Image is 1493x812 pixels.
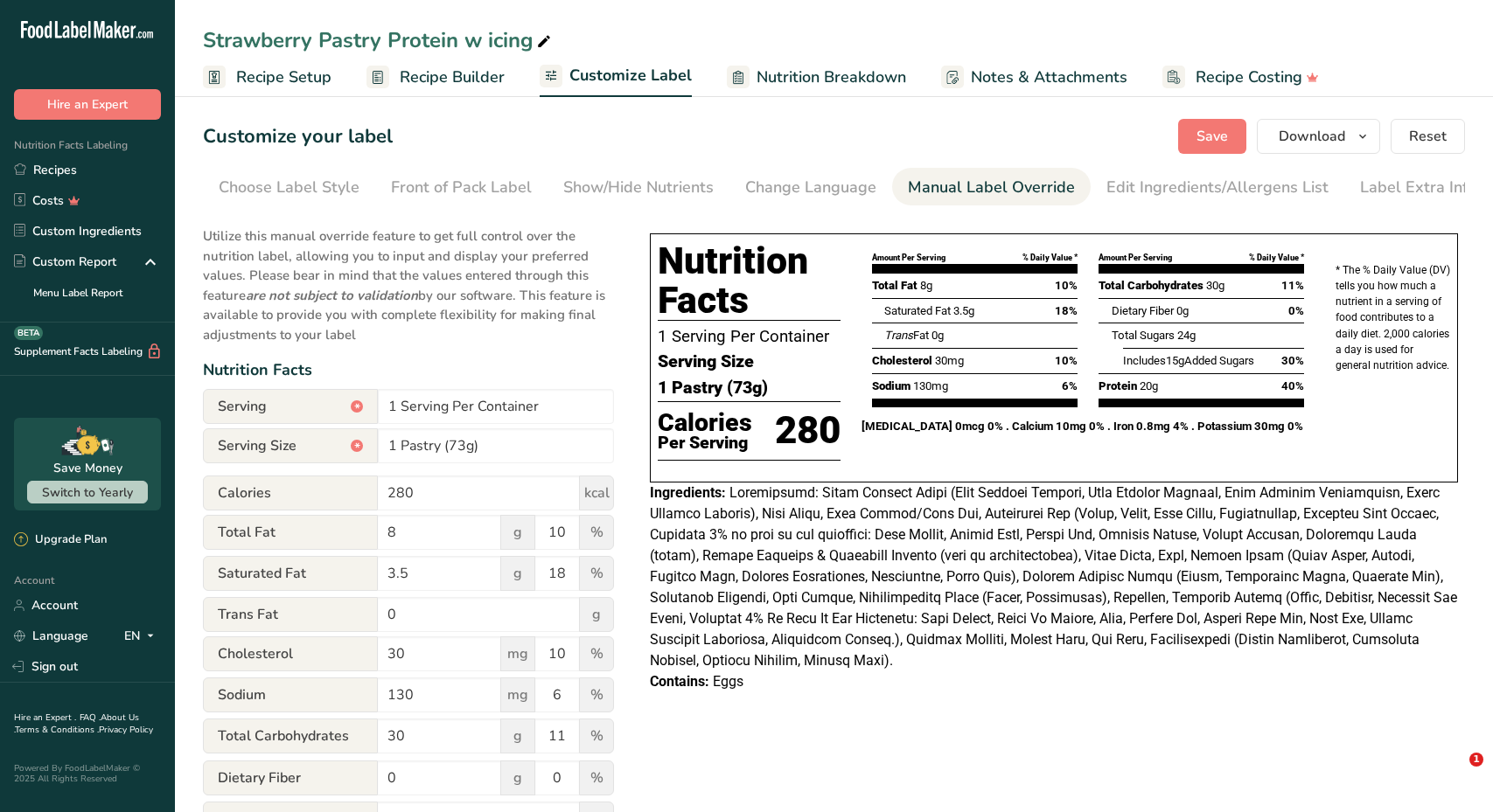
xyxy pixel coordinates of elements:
[14,253,116,271] div: Custom Report
[1140,379,1158,392] span: 20g
[15,724,99,736] a: Terms & Conditions .
[727,58,906,97] a: Nutrition Breakdown
[1166,354,1184,367] span: 15g
[14,711,139,736] a: About Us .
[884,329,929,342] span: Fat
[1469,753,1483,767] span: 1
[14,711,76,724] a: Hire an Expert .
[650,484,1457,669] span: Loremipsumd: Sitam Consect Adipi (Elit Seddoei Tempori, Utla Etdolor Magnaal, Enim Adminim Veniam...
[1099,252,1172,264] div: Amount Per Serving
[650,673,709,690] span: Contains:
[872,279,917,292] span: Total Fat
[1055,302,1078,320] span: 18%
[1099,279,1203,292] span: Total Carbohydrates
[1055,277,1078,295] span: 10%
[757,66,906,89] span: Nutrition Breakdown
[236,66,331,89] span: Recipe Setup
[219,176,359,199] div: Choose Label Style
[1112,329,1175,342] span: Total Sugars
[884,304,951,317] span: Saturated Fat
[745,176,876,199] div: Change Language
[246,287,418,304] b: are not subject to validation
[1206,279,1224,292] span: 30g
[1279,126,1345,147] span: Download
[579,760,614,795] span: %
[1178,119,1246,154] button: Save
[500,677,535,712] span: mg
[908,176,1075,199] div: Manual Label Override
[579,636,614,671] span: %
[658,436,752,450] p: Per Serving
[658,324,841,349] p: 1 Serving Per Container
[14,326,43,340] div: BETA
[1196,66,1302,89] span: Recipe Costing
[203,760,378,795] span: Dietary Fiber
[1062,378,1078,395] span: 6%
[775,402,841,460] p: 280
[500,718,535,753] span: g
[872,354,932,367] span: Cholesterol
[650,484,726,501] span: Ingredients:
[203,475,378,510] span: Calories
[1391,119,1465,154] button: Reset
[1177,329,1196,342] span: 24g
[1112,304,1174,317] span: Dietary Fiber
[579,556,614,591] span: %
[569,64,692,87] span: Customize Label
[203,515,378,550] span: Total Fat
[1281,378,1304,395] span: 40%
[203,389,378,424] span: Serving
[579,597,614,632] span: g
[579,475,614,510] span: kcal
[884,329,913,342] i: Trans
[1257,119,1380,154] button: Download
[203,24,555,56] div: Strawberry Pastry Protein w icing
[1022,252,1078,264] div: % Daily Value *
[563,176,714,199] div: Show/Hide Nutrients
[400,66,505,89] span: Recipe Builder
[203,677,378,712] span: Sodium
[1281,277,1304,295] span: 11%
[1176,304,1189,317] span: 0g
[971,66,1127,89] span: Notes & Attachments
[1196,126,1228,147] span: Save
[953,304,974,317] span: 3.5g
[80,711,101,724] a: FAQ .
[500,760,535,795] span: g
[579,515,614,550] span: %
[14,531,107,549] div: Upgrade Plan
[1281,352,1304,370] span: 30%
[203,358,615,382] div: Nutrition Facts
[53,459,122,477] div: Save Money
[913,379,948,392] span: 130mg
[203,556,378,591] span: Saturated Fat
[1099,379,1137,392] span: Protein
[203,428,378,463] span: Serving Size
[540,56,692,98] a: Customize Label
[872,379,910,392] span: Sodium
[658,349,754,375] span: Serving Size
[1162,58,1319,97] a: Recipe Costing
[1409,126,1447,147] span: Reset
[14,763,161,784] div: Powered By FoodLabelMaker © 2025 All Rights Reserved
[713,673,743,690] span: Eggs
[941,58,1127,97] a: Notes & Attachments
[203,718,378,753] span: Total Carbohydrates
[931,329,944,342] span: 0g
[203,58,331,97] a: Recipe Setup
[203,216,615,344] p: Utilize this manual override feature to get full control over the nutrition label, allowing you t...
[872,252,945,264] div: Amount Per Serving
[391,176,532,199] div: Front of Pack Label
[14,89,161,120] button: Hire an Expert
[579,677,614,712] span: %
[1055,352,1078,370] span: 10%
[658,375,768,401] span: 1 Pastry (73g)
[27,481,148,503] button: Switch to Yearly
[658,241,841,321] h1: Nutrition Facts
[579,718,614,753] span: %
[1434,753,1476,795] iframe: Intercom live chat
[1123,354,1254,367] span: Includes Added Sugars
[203,122,393,151] h1: Customize your label
[935,354,964,367] span: 30mg
[500,556,535,591] span: g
